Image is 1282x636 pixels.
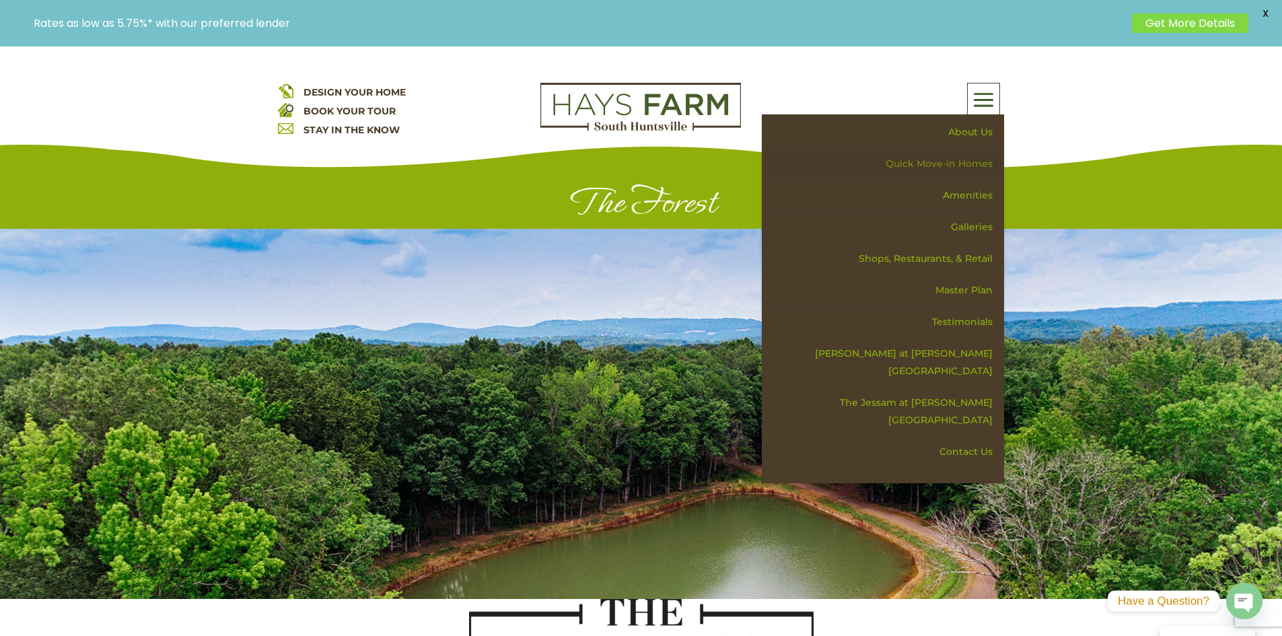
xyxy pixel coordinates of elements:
a: [PERSON_NAME] at [PERSON_NAME][GEOGRAPHIC_DATA] [771,338,1004,387]
a: Get More Details [1132,13,1248,33]
a: Contact Us [771,436,1004,468]
a: Galleries [771,211,1004,243]
span: X [1255,3,1275,24]
a: Shops, Restaurants, & Retail [771,243,1004,275]
a: hays farm homes huntsville development [540,122,741,134]
img: Logo [540,83,741,131]
a: About Us [771,116,1004,148]
img: design your home [278,83,293,98]
a: Master Plan [771,275,1004,306]
img: book your home tour [278,102,293,117]
a: Quick Move-in Homes [771,148,1004,180]
h1: The Forest [278,182,1005,229]
a: BOOK YOUR TOUR [304,105,396,117]
a: Testimonials [771,306,1004,338]
p: Rates as low as 5.75%* with our preferred lender [34,17,1125,30]
a: The Jessam at [PERSON_NAME][GEOGRAPHIC_DATA] [771,387,1004,436]
a: Amenities [771,180,1004,211]
a: STAY IN THE KNOW [304,124,400,136]
a: DESIGN YOUR HOME [304,86,406,98]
